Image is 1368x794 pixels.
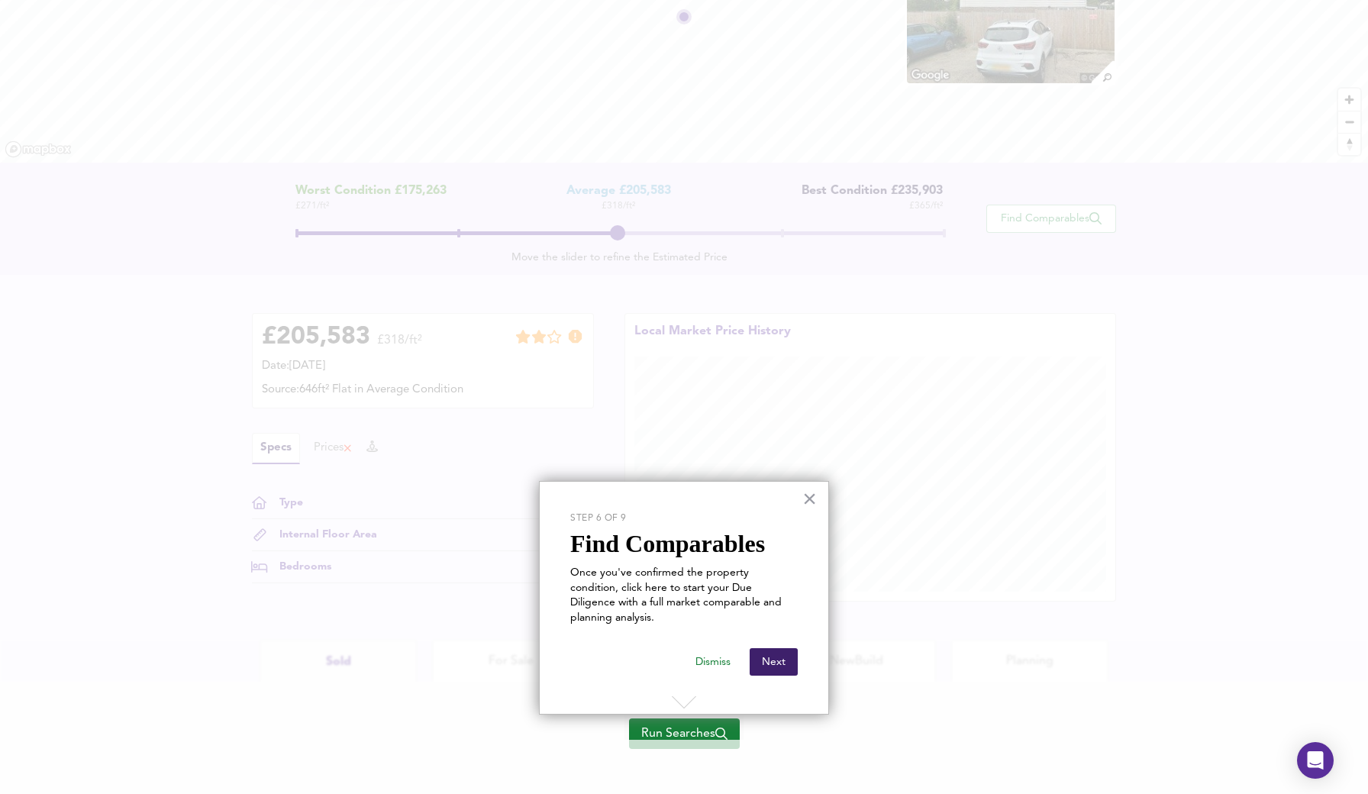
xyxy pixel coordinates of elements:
p: Once you've confirmed the property condition, click here to start your Due Diligence with a full ... [570,566,798,625]
button: Dismiss [683,648,743,676]
p: Step 6 of 9 [570,512,798,525]
button: Next [750,648,798,676]
div: Open Intercom Messenger [1297,742,1334,779]
span: Run Searches [641,723,728,744]
p: Find Comparables [570,529,798,558]
button: Close [802,486,817,511]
